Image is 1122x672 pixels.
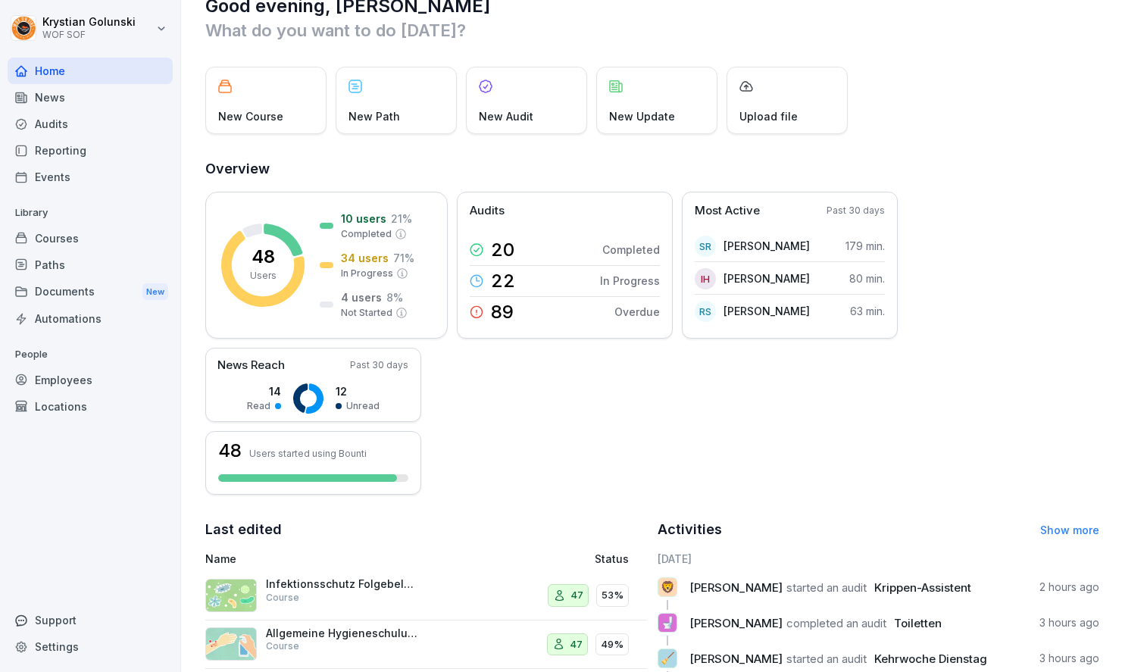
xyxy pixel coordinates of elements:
[695,301,716,322] div: RS
[602,588,624,603] p: 53%
[217,357,285,374] p: News Reach
[341,211,386,227] p: 10 users
[341,289,382,305] p: 4 users
[570,637,583,652] p: 47
[724,238,810,254] p: [PERSON_NAME]
[252,248,275,266] p: 48
[1039,580,1099,595] p: 2 hours ago
[218,442,242,460] h3: 48
[341,250,389,266] p: 34 users
[1039,651,1099,666] p: 3 hours ago
[724,270,810,286] p: [PERSON_NAME]
[689,580,783,595] span: [PERSON_NAME]
[8,137,173,164] a: Reporting
[42,30,136,40] p: WOF SOF
[8,164,173,190] a: Events
[8,633,173,660] a: Settings
[218,108,283,124] p: New Course
[570,588,583,603] p: 47
[491,272,515,290] p: 22
[874,580,971,595] span: Krippen-Assistent
[786,652,867,666] span: started an audit
[205,519,647,540] h2: Last edited
[8,607,173,633] div: Support
[142,283,168,301] div: New
[739,108,798,124] p: Upload file
[491,241,514,259] p: 20
[695,268,716,289] div: IH
[205,571,647,620] a: Infektionsschutz Folgebelehrung (nach §43 IfSG)Course4753%
[661,612,675,633] p: 🚽
[8,111,173,137] a: Audits
[393,250,414,266] p: 71 %
[247,383,281,399] p: 14
[658,519,722,540] h2: Activities
[874,652,987,666] span: Kehrwoche Dienstag
[341,306,392,320] p: Not Started
[266,627,417,640] p: Allgemeine Hygieneschulung (nach LHMV §4)
[336,383,380,399] p: 12
[8,278,173,306] a: DocumentsNew
[827,204,885,217] p: Past 30 days
[479,108,533,124] p: New Audit
[724,303,810,319] p: [PERSON_NAME]
[491,303,514,321] p: 89
[205,620,647,670] a: Allgemeine Hygieneschulung (nach LHMV §4)Course4749%
[602,242,660,258] p: Completed
[346,399,380,413] p: Unread
[341,227,392,241] p: Completed
[595,551,629,567] p: Status
[205,579,257,612] img: tgff07aey9ahi6f4hltuk21p.png
[600,273,660,289] p: In Progress
[266,591,299,605] p: Course
[250,269,277,283] p: Users
[205,551,476,567] p: Name
[8,305,173,332] a: Automations
[786,616,886,630] span: completed an audit
[695,236,716,257] div: SR
[658,551,1099,567] h6: [DATE]
[205,627,257,661] img: gxsnf7ygjsfsmxd96jxi4ufn.png
[8,252,173,278] a: Paths
[609,108,675,124] p: New Update
[8,342,173,367] p: People
[894,616,942,630] span: Toiletten
[8,58,173,84] a: Home
[8,225,173,252] a: Courses
[661,648,675,669] p: 🧹
[661,577,675,598] p: 🦁
[1039,615,1099,630] p: 3 hours ago
[845,238,885,254] p: 179 min.
[470,202,505,220] p: Audits
[689,652,783,666] span: [PERSON_NAME]
[8,278,173,306] div: Documents
[8,201,173,225] p: Library
[695,202,760,220] p: Most Active
[350,358,408,372] p: Past 30 days
[8,84,173,111] a: News
[850,303,885,319] p: 63 min.
[205,18,1099,42] p: What do you want to do [DATE]?
[266,577,417,591] p: Infektionsschutz Folgebelehrung (nach §43 IfSG)
[8,367,173,393] a: Employees
[689,616,783,630] span: [PERSON_NAME]
[348,108,400,124] p: New Path
[614,304,660,320] p: Overdue
[391,211,412,227] p: 21 %
[849,270,885,286] p: 80 min.
[266,639,299,653] p: Course
[42,16,136,29] p: Krystian Golunski
[249,448,367,459] p: Users started using Bounti
[8,393,173,420] a: Locations
[786,580,867,595] span: started an audit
